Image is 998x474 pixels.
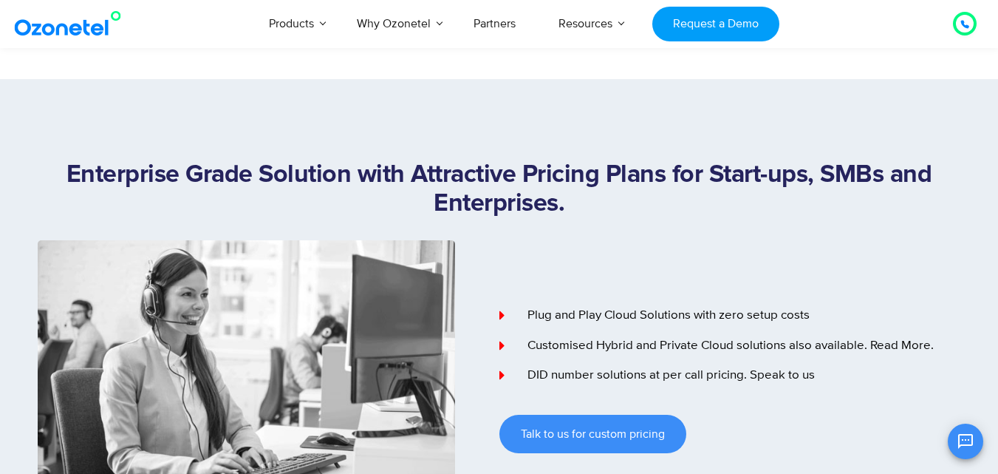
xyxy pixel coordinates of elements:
[948,424,983,459] button: Open chat
[499,415,686,453] a: Talk to us for custom pricing
[524,306,810,325] span: Plug and Play Cloud Solutions with zero setup costs
[499,306,961,325] a: Plug and Play Cloud Solutions with zero setup costs
[524,366,815,385] span: DID number solutions at per call pricing. Speak to us
[499,336,961,356] a: Customised Hybrid and Private Cloud solutions also available. Read More.
[652,7,779,41] a: Request a Demo
[38,160,961,218] h1: Enterprise Grade Solution with Attractive Pricing Plans for Start-ups, SMBs and Enterprises.
[521,428,665,440] span: Talk to us for custom pricing
[524,336,934,356] span: Customised Hybrid and Private Cloud solutions also available. Read More.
